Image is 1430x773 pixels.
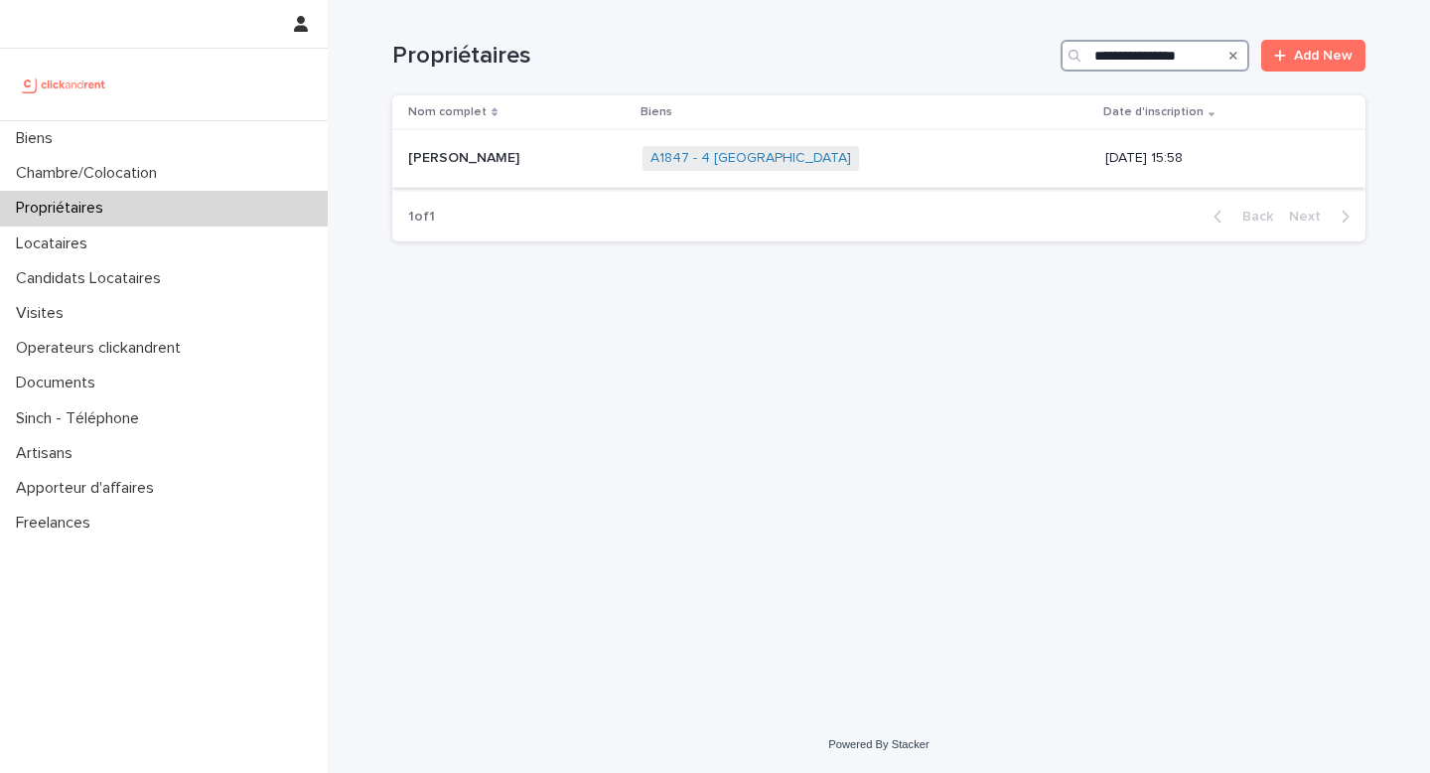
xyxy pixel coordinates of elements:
p: Apporteur d'affaires [8,479,170,498]
p: Artisans [8,444,88,463]
a: Powered By Stacker [828,738,929,750]
p: Freelances [8,514,106,533]
p: Biens [8,129,69,148]
p: Date d'inscription [1103,101,1204,123]
p: Biens [641,101,672,123]
input: Search [1061,40,1249,72]
button: Next [1281,208,1365,226]
p: [PERSON_NAME] [408,146,523,167]
h1: Propriétaires [392,42,1053,71]
img: UCB0brd3T0yccxBKYDjQ [16,65,112,104]
p: Sinch - Téléphone [8,409,155,428]
button: Back [1198,208,1281,226]
p: Visites [8,304,79,323]
p: 1 of 1 [392,193,451,241]
span: Back [1230,210,1273,224]
tr: [PERSON_NAME][PERSON_NAME] A1847 - 4 [GEOGRAPHIC_DATA] [DATE] 15:58 [392,130,1365,188]
p: Propriétaires [8,199,119,218]
p: Documents [8,374,111,392]
p: Candidats Locataires [8,269,177,288]
a: Add New [1261,40,1365,72]
p: Chambre/Colocation [8,164,173,183]
span: Add New [1294,49,1353,63]
p: [DATE] 15:58 [1105,150,1334,167]
p: Operateurs clickandrent [8,339,197,358]
p: Locataires [8,234,103,253]
p: Nom complet [408,101,487,123]
a: A1847 - 4 [GEOGRAPHIC_DATA] [650,150,851,167]
span: Next [1289,210,1333,224]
